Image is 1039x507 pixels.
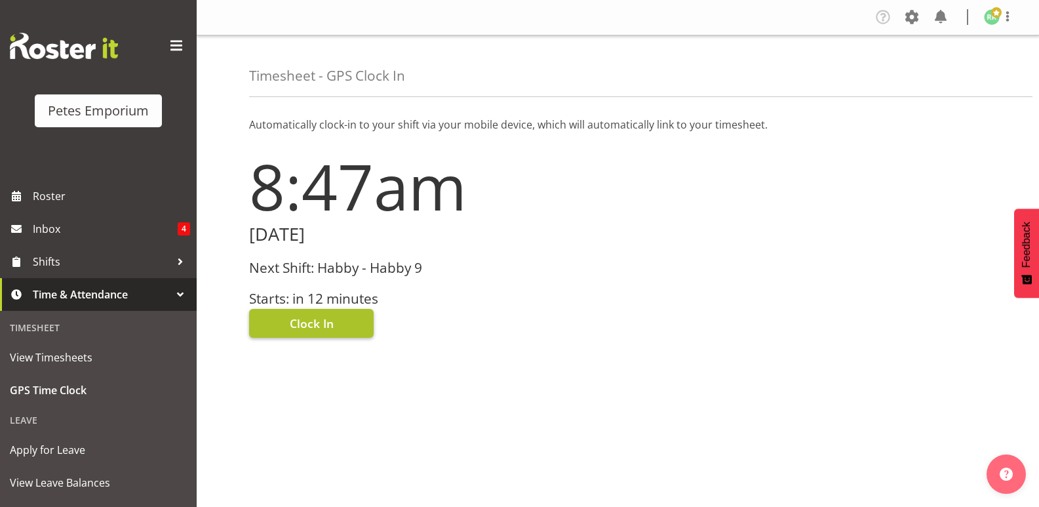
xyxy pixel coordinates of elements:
[249,117,987,132] p: Automatically clock-in to your shift via your mobile device, which will automatically link to you...
[10,380,187,400] span: GPS Time Clock
[249,260,610,275] h3: Next Shift: Habby - Habby 9
[3,407,193,434] div: Leave
[249,68,405,83] h4: Timesheet - GPS Clock In
[249,224,610,245] h2: [DATE]
[3,341,193,374] a: View Timesheets
[10,473,187,493] span: View Leave Balances
[178,222,190,235] span: 4
[33,285,170,304] span: Time & Attendance
[10,440,187,460] span: Apply for Leave
[10,33,118,59] img: Rosterit website logo
[249,291,610,306] h3: Starts: in 12 minutes
[1000,468,1013,481] img: help-xxl-2.png
[249,151,610,222] h1: 8:47am
[33,252,170,272] span: Shifts
[3,466,193,499] a: View Leave Balances
[3,374,193,407] a: GPS Time Clock
[1021,222,1032,268] span: Feedback
[33,186,190,206] span: Roster
[3,314,193,341] div: Timesheet
[984,9,1000,25] img: ruth-robertson-taylor722.jpg
[10,348,187,367] span: View Timesheets
[48,101,149,121] div: Petes Emporium
[3,434,193,466] a: Apply for Leave
[249,309,374,338] button: Clock In
[33,219,178,239] span: Inbox
[290,315,334,332] span: Clock In
[1014,209,1039,298] button: Feedback - Show survey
